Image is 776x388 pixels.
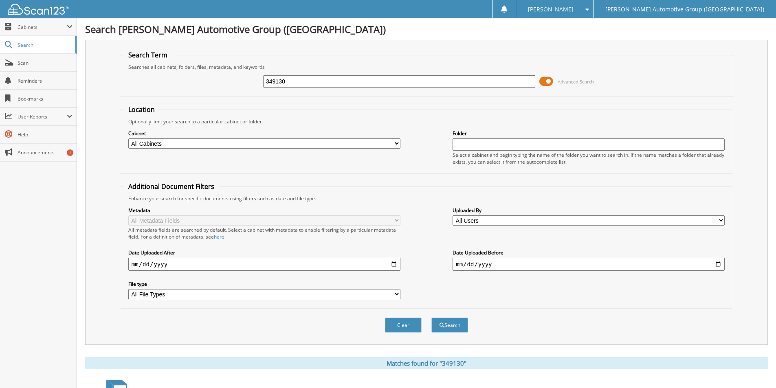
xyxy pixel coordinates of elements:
[453,130,725,137] label: Folder
[431,318,468,333] button: Search
[85,357,768,369] div: Matches found for "349130"
[128,258,400,271] input: start
[385,318,422,333] button: Clear
[18,95,73,102] span: Bookmarks
[128,226,400,240] div: All metadata fields are searched by default. Select a cabinet with metadata to enable filtering b...
[18,42,71,48] span: Search
[214,233,224,240] a: here
[128,249,400,256] label: Date Uploaded After
[558,79,594,85] span: Advanced Search
[453,258,725,271] input: end
[124,50,171,59] legend: Search Term
[124,64,729,70] div: Searches all cabinets, folders, files, metadata, and keywords
[453,151,725,165] div: Select a cabinet and begin typing the name of the folder you want to search in. If the name match...
[124,118,729,125] div: Optionally limit your search to a particular cabinet or folder
[67,149,73,156] div: 1
[124,195,729,202] div: Enhance your search for specific documents using filters such as date and file type.
[128,207,400,214] label: Metadata
[18,131,73,138] span: Help
[18,149,73,156] span: Announcements
[605,7,764,12] span: [PERSON_NAME] Automotive Group ([GEOGRAPHIC_DATA])
[124,182,218,191] legend: Additional Document Filters
[18,24,67,31] span: Cabinets
[18,59,73,66] span: Scan
[128,130,400,137] label: Cabinet
[18,113,67,120] span: User Reports
[18,77,73,84] span: Reminders
[8,4,69,15] img: scan123-logo-white.svg
[528,7,574,12] span: [PERSON_NAME]
[85,22,768,36] h1: Search [PERSON_NAME] Automotive Group ([GEOGRAPHIC_DATA])
[128,281,400,287] label: File type
[453,249,725,256] label: Date Uploaded Before
[124,105,159,114] legend: Location
[453,207,725,214] label: Uploaded By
